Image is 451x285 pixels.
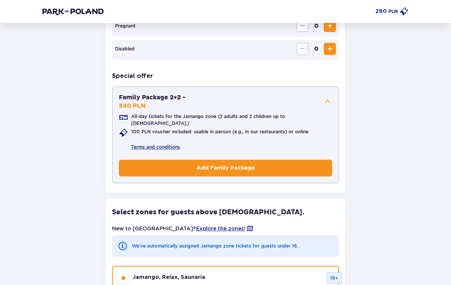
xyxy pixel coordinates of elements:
[196,225,245,232] a: Explore the zones!
[119,102,146,110] p: 540 PLN
[388,8,398,15] p: PLN
[115,45,135,52] p: Disabled
[375,8,387,15] p: 290
[132,243,298,249] p: We've automatically assigned Jamango zone tickets for guests under 16.
[119,160,332,177] button: Add Family Package
[196,164,255,172] p: Add Family Package
[330,275,338,282] p: 16+
[42,8,104,15] img: Park of Poland logo
[119,93,186,102] p: Family Package 2+2 -
[131,144,180,151] a: Terms and conditions
[115,23,136,29] p: Pregnant
[296,20,308,32] button: Decrease
[133,274,205,281] span: Jamango, Relax, Saunaria
[112,72,153,80] h3: Special offer
[112,208,339,217] h2: Select zones for guests above [DEMOGRAPHIC_DATA].
[131,128,308,135] p: 100 PLN voucher included: usable in person (e.g., in our restaurants) or online
[296,43,308,55] button: Decrease
[324,43,336,55] button: Increase
[112,225,254,232] p: New to [GEOGRAPHIC_DATA]?
[310,43,322,55] span: 0
[119,93,332,110] button: Family Package 2+2 -540 PLN
[310,20,322,32] span: 0
[131,113,332,127] p: All-day tickets for the Jamango zone (2 adults and 2 children up to [DEMOGRAPHIC_DATA].)
[324,20,336,32] button: Increase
